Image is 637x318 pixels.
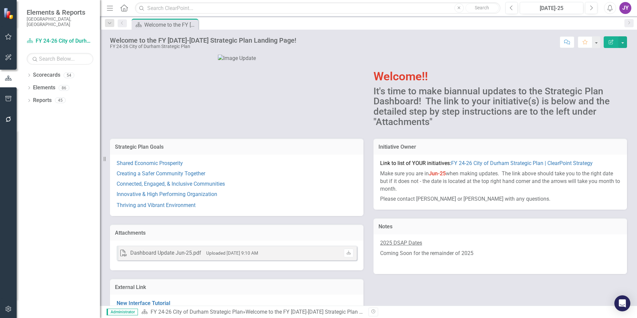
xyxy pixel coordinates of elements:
a: Connected, Engaged, & Inclusive Communities [117,181,225,187]
a: Thriving and Vibrant Environment [117,202,196,208]
strong: Jun-25 [429,170,446,177]
h3: Notes [378,224,622,230]
a: Reports [33,97,52,104]
a: FY 24-26 City of Durham Strategic Plan [151,309,243,315]
h3: Attachments [115,230,358,236]
a: Creating a Safer Community Together [117,170,205,177]
button: [DATE]-25 [520,2,583,14]
span: Welcome!! [373,70,428,83]
a: Innovative & High Performing Organization [117,191,217,197]
div: 54 [64,72,74,78]
img: Image Update [218,55,256,62]
div: Welcome to the FY [DATE]-[DATE] Strategic Plan Landing Page! [144,21,197,29]
a: Elements [33,84,55,92]
h3: Initiative Owner [378,144,622,150]
input: Search ClearPoint... [135,2,500,14]
button: Search [465,3,499,13]
small: [GEOGRAPHIC_DATA], [GEOGRAPHIC_DATA] [27,16,93,27]
a: FY 24-26 City of Durham Strategic Plan | ClearPoint Strategy [451,160,593,166]
a: New Interface Tutorial [117,300,170,306]
span: Elements & Reports [27,8,93,16]
div: 45 [55,98,66,103]
h3: Strategic Plan Goals [115,144,358,150]
a: FY 24-26 City of Durham Strategic Plan [27,37,93,45]
span: Administrator [107,309,138,315]
p: Coming Soon for the remainder of 2025 [380,248,620,259]
p: Make sure you are in when making updates. The link above should take you to the right date but if... [380,169,620,194]
div: 86 [59,85,69,91]
button: JY [619,2,631,14]
a: Scorecards [33,71,60,79]
small: Uploaded [DATE] 9:10 AM [206,250,258,256]
p: Please contact [PERSON_NAME] or [PERSON_NAME] with any questions. [380,194,620,203]
span: Link to list of YOUR initiatives: [380,160,593,166]
div: Welcome to the FY [DATE]-[DATE] Strategic Plan Landing Page! [246,309,393,315]
div: FY 24-26 City of Durham Strategic Plan [110,44,296,49]
h2: It's time to make biannual updates to the Strategic Plan Dashboard! The link to your initiative(s... [373,86,627,127]
div: Dashboard Update Jun-25.pdf [130,249,201,257]
h3: External Link [115,284,358,290]
input: Search Below... [27,53,93,65]
u: 2025 DSAP Dates [380,240,422,246]
a: Shared Economic Prosperity [117,160,183,166]
img: ClearPoint Strategy [3,8,15,19]
div: Open Intercom Messenger [614,295,630,311]
div: » [141,308,363,316]
div: [DATE]-25 [522,4,581,12]
span: Search [475,5,489,10]
div: Welcome to the FY [DATE]-[DATE] Strategic Plan Landing Page! [110,37,296,44]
